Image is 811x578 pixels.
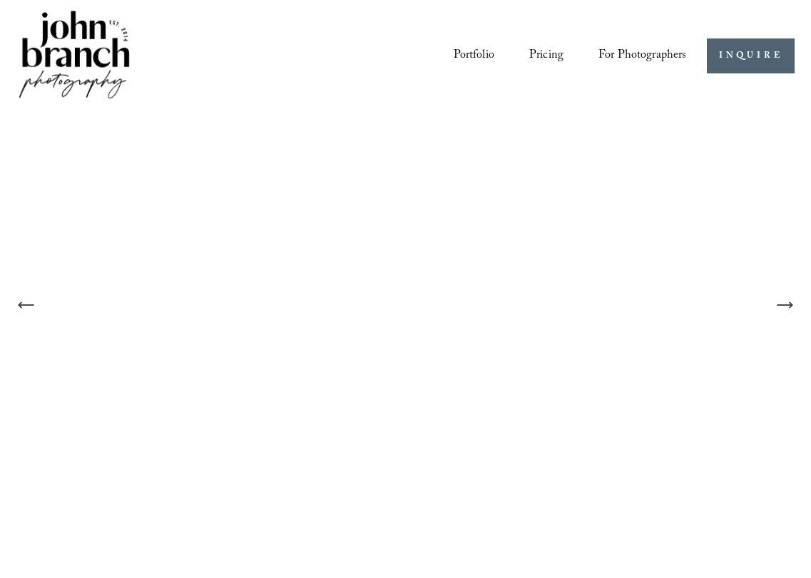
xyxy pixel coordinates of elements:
[598,45,687,68] span: For Photographers
[598,43,687,68] a: folder dropdown
[769,289,800,321] button: Next Slide
[529,43,563,68] a: Pricing
[16,8,132,104] img: John Branch IV Photography
[454,43,494,68] a: Portfolio
[707,38,795,73] a: INQUIRE
[11,289,42,321] button: Previous Slide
